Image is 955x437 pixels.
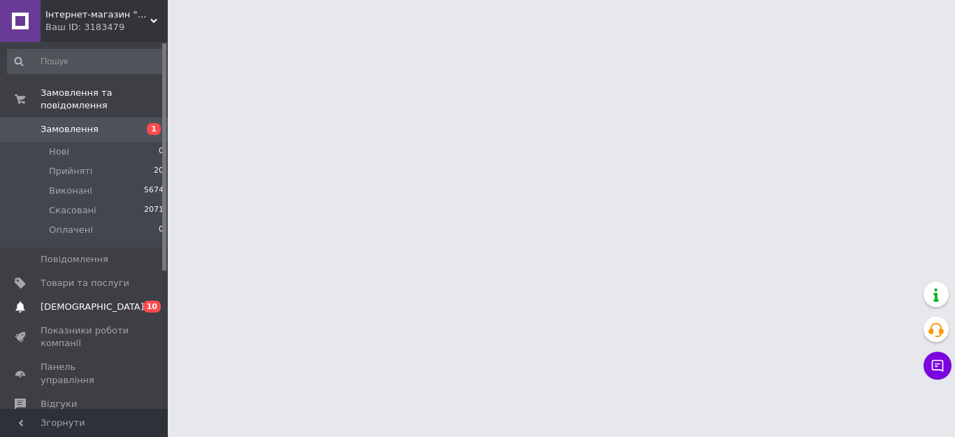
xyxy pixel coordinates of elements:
[41,301,144,313] span: [DEMOGRAPHIC_DATA]
[144,185,164,197] span: 5674
[49,224,93,236] span: Оплачені
[41,253,108,266] span: Повідомлення
[49,185,92,197] span: Виконані
[49,145,69,158] span: Нові
[49,204,96,217] span: Скасовані
[924,352,952,380] button: Чат з покупцем
[144,204,164,217] span: 2071
[45,8,150,21] span: Інтернет-магазин "Kvest"
[159,224,164,236] span: 0
[45,21,168,34] div: Ваш ID: 3183479
[41,324,129,350] span: Показники роботи компанії
[41,277,129,289] span: Товари та послуги
[7,49,165,74] input: Пошук
[154,165,164,178] span: 20
[41,398,77,410] span: Відгуки
[143,301,161,313] span: 10
[159,145,164,158] span: 0
[41,123,99,136] span: Замовлення
[147,123,161,135] span: 1
[41,361,129,386] span: Панель управління
[41,87,168,112] span: Замовлення та повідомлення
[49,165,92,178] span: Прийняті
